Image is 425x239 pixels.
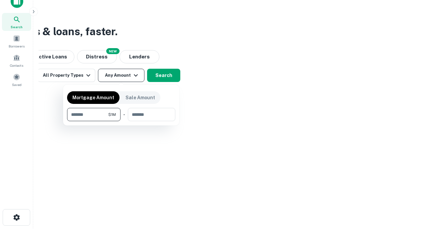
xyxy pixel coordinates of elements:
div: - [123,108,125,121]
span: $1M [108,112,116,118]
p: Sale Amount [126,94,155,101]
p: Mortgage Amount [72,94,114,101]
iframe: Chat Widget [392,186,425,218]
